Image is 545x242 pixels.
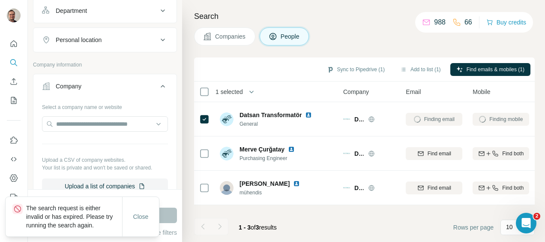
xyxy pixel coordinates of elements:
[506,223,513,231] p: 10
[240,145,284,154] span: Merve Çurğatay
[354,149,364,158] span: Datsan Transformer
[33,30,177,50] button: Personal location
[502,184,524,192] span: Find both
[7,74,21,89] button: Enrich CSV
[305,112,312,118] img: LinkedIn logo
[354,184,364,192] span: Datsan Transformer
[428,184,451,192] span: Find email
[473,181,529,194] button: Find both
[42,100,168,111] div: Select a company name or website
[220,147,234,160] img: Avatar
[7,133,21,148] button: Use Surfe on LinkedIn
[406,147,462,160] button: Find email
[321,63,391,76] button: Sync to Pipedrive (1)
[354,115,364,124] span: Datsan Transformer
[293,180,300,187] img: LinkedIn logo
[343,150,350,157] img: Logo of Datsan Transformer
[56,6,87,15] div: Department
[533,213,540,220] span: 2
[240,111,302,119] span: Datsan Transformatör
[220,181,234,195] img: Avatar
[473,147,529,160] button: Find both
[127,209,155,224] button: Close
[240,179,290,188] span: [PERSON_NAME]
[256,224,259,231] span: 3
[26,204,122,230] p: The search request is either invalid or has expired. Please try running the search again.
[133,212,149,221] span: Close
[42,156,168,164] p: Upload a CSV of company websites.
[406,88,421,96] span: Email
[215,32,246,41] span: Companies
[288,146,295,153] img: LinkedIn logo
[453,223,494,232] span: Rows per page
[502,150,524,157] span: Find both
[239,224,277,231] span: results
[194,10,535,22] h4: Search
[7,36,21,51] button: Quick start
[394,63,447,76] button: Add to list (1)
[240,154,298,162] span: Purchasing Engineer
[434,17,446,27] p: 988
[516,213,536,233] iframe: Intercom live chat
[343,88,369,96] span: Company
[281,32,300,41] span: People
[343,185,350,191] img: Logo of Datsan Transformer
[42,178,168,194] button: Upload a list of companies
[240,189,303,197] span: mühendis
[220,112,234,126] img: Avatar
[33,76,177,100] button: Company
[464,17,472,27] p: 66
[406,181,462,194] button: Find email
[69,195,141,203] div: 10000 search results remaining
[450,63,530,76] button: Find emails & mobiles (1)
[7,55,21,70] button: Search
[486,16,526,28] button: Buy credits
[239,224,251,231] span: 1 - 3
[428,150,451,157] span: Find email
[251,224,256,231] span: of
[33,0,177,21] button: Department
[56,36,102,44] div: Personal location
[216,88,243,96] span: 1 selected
[473,88,490,96] span: Mobile
[7,93,21,108] button: My lists
[7,151,21,167] button: Use Surfe API
[7,189,21,205] button: Feedback
[240,120,315,128] span: General
[33,61,177,69] p: Company information
[42,164,168,172] p: Your list is private and won't be saved or shared.
[7,9,21,22] img: Avatar
[7,170,21,186] button: Dashboard
[56,82,81,91] div: Company
[343,116,350,123] img: Logo of Datsan Transformer
[467,66,524,73] span: Find emails & mobiles (1)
